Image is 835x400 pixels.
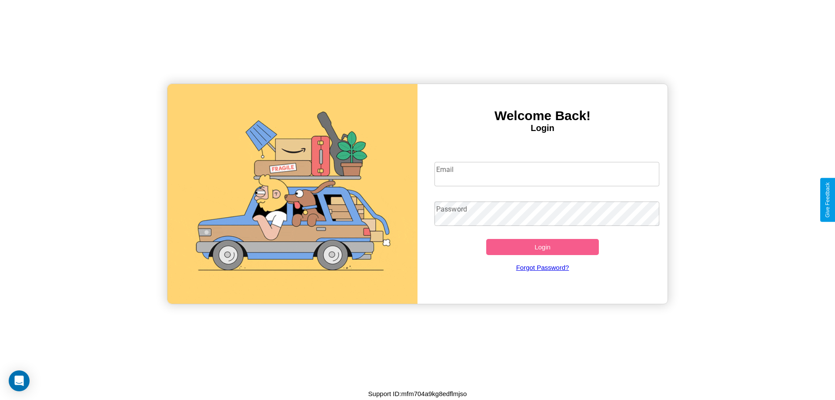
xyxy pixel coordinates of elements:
[417,123,668,133] h4: Login
[430,255,655,280] a: Forgot Password?
[368,388,467,400] p: Support ID: mfm704a9kg8edflmjso
[167,84,417,304] img: gif
[825,182,831,218] div: Give Feedback
[486,239,599,255] button: Login
[417,108,668,123] h3: Welcome Back!
[9,370,30,391] div: Open Intercom Messenger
